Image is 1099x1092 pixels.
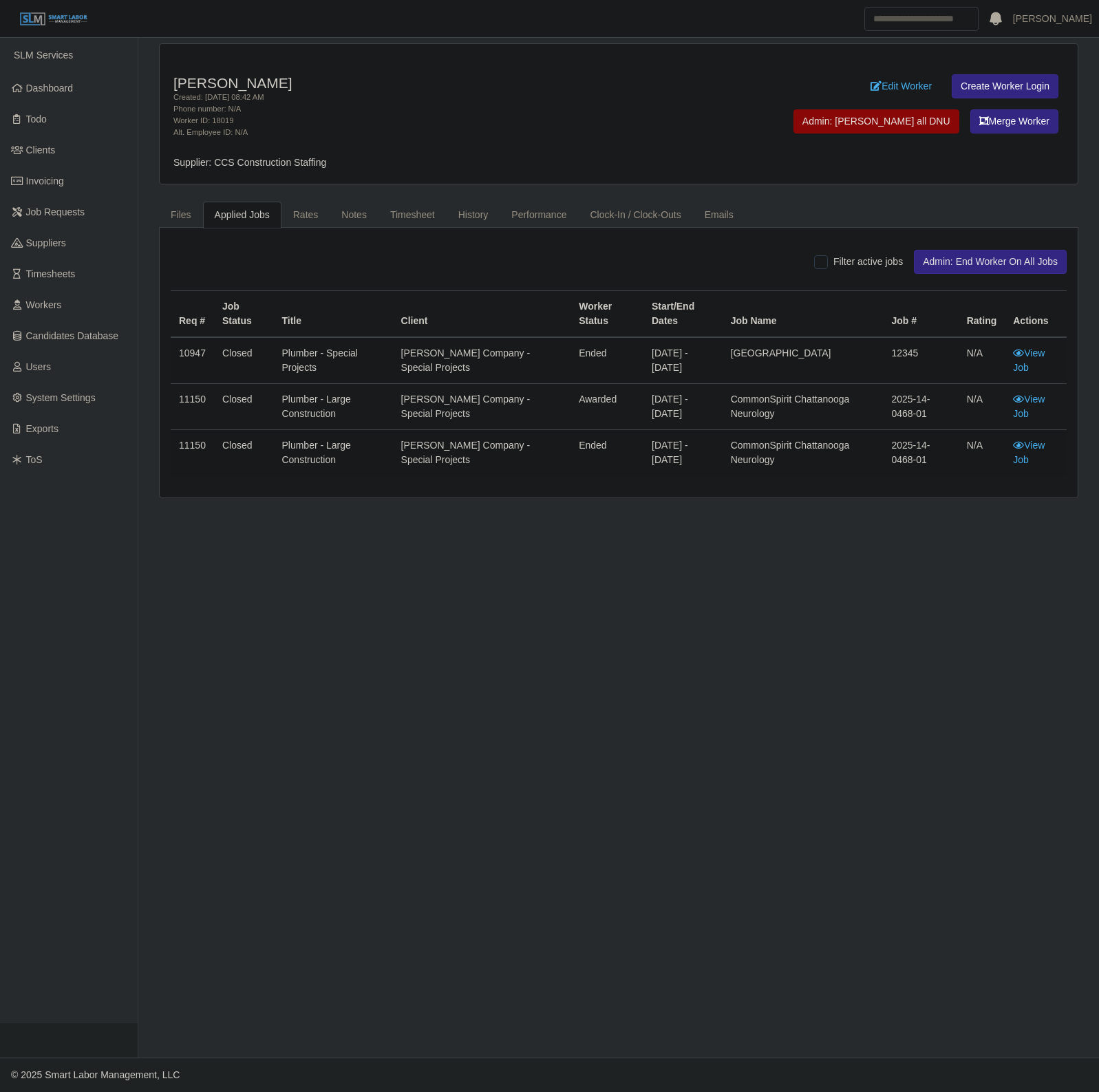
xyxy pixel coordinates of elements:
td: 11150 [171,430,214,476]
a: Emails [693,202,745,228]
td: CommonSpirit Chattanooga Neurology [723,430,884,476]
td: Closed [214,430,274,476]
th: Rating [959,291,1005,338]
th: Job Status [214,291,274,338]
span: Timesheets [26,268,76,279]
button: Admin: [PERSON_NAME] all DNU [793,109,959,133]
td: Plumber - Special Projects [273,337,392,384]
span: SLM Services [14,50,73,61]
span: Filter active jobs [833,256,903,267]
span: Workers [26,299,62,310]
td: N/A [959,337,1005,384]
td: Closed [214,384,274,430]
span: Candidates Database [26,330,119,341]
td: awarded [570,384,643,430]
th: Worker Status [570,291,643,338]
a: Create Worker Login [952,74,1058,98]
td: [DATE] - [DATE] [643,384,723,430]
td: 12345 [883,337,958,384]
span: ToS [26,454,43,465]
td: [DATE] - [DATE] [643,430,723,476]
td: CommonSpirit Chattanooga Neurology [723,384,884,430]
td: [DATE] - [DATE] [643,337,723,384]
a: Files [159,202,203,228]
a: [PERSON_NAME] [1013,12,1092,26]
td: 10947 [171,337,214,384]
td: [GEOGRAPHIC_DATA] [723,337,884,384]
th: Client [393,291,571,338]
span: Clients [26,144,56,156]
button: Merge Worker [970,109,1058,133]
a: Timesheet [378,202,447,228]
span: System Settings [26,392,96,403]
th: Job # [883,291,958,338]
td: 11150 [171,384,214,430]
td: Closed [214,337,274,384]
td: 2025-14-0468-01 [883,430,958,476]
a: Notes [330,202,378,228]
span: Dashboard [26,83,74,94]
th: Req # [171,291,214,338]
td: Plumber - Large Construction [273,384,392,430]
td: Plumber - Large Construction [273,430,392,476]
img: SLM Logo [19,12,88,27]
th: Title [273,291,392,338]
th: Job Name [723,291,884,338]
td: N/A [959,384,1005,430]
a: View Job [1013,347,1045,373]
td: ended [570,430,643,476]
a: Performance [500,202,578,228]
a: Clock-In / Clock-Outs [578,202,692,228]
div: Phone number: N/A [173,103,684,115]
a: Edit Worker [862,74,941,98]
span: Todo [26,114,47,125]
a: History [447,202,500,228]
span: Suppliers [26,237,66,248]
td: [PERSON_NAME] Company - Special Projects [393,430,571,476]
span: © 2025 Smart Labor Management, LLC [11,1069,180,1080]
span: Exports [26,423,58,434]
a: View Job [1013,440,1045,465]
span: Users [26,361,52,372]
th: Actions [1005,291,1067,338]
span: Job Requests [26,206,85,217]
a: Applied Jobs [203,202,281,228]
a: Rates [281,202,330,228]
span: Invoicing [26,175,64,186]
div: Worker ID: 18019 [173,115,684,127]
div: Created: [DATE] 08:42 AM [173,92,684,103]
span: Supplier: CCS Construction Staffing [173,157,326,168]
td: [PERSON_NAME] Company - Special Projects [393,384,571,430]
th: Start/End Dates [643,291,723,338]
a: View Job [1013,394,1045,419]
h4: [PERSON_NAME] [173,74,684,92]
td: ended [570,337,643,384]
button: Admin: End Worker On All Jobs [914,250,1067,274]
div: Alt. Employee ID: N/A [173,127,684,138]
td: N/A [959,430,1005,476]
td: 2025-14-0468-01 [883,384,958,430]
input: Search [864,7,979,31]
td: [PERSON_NAME] Company - Special Projects [393,337,571,384]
